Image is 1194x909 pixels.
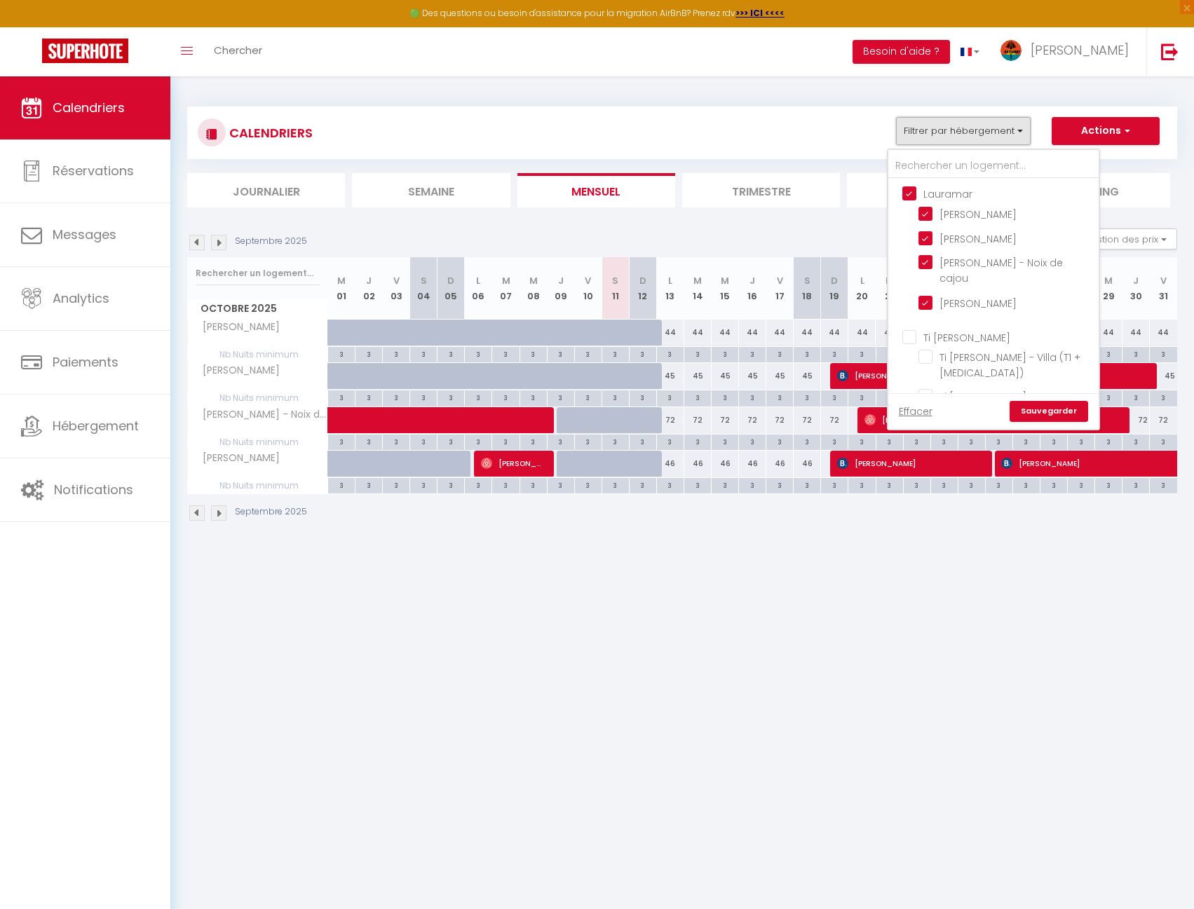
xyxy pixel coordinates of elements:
div: 3 [630,347,656,360]
div: 44 [794,320,821,346]
div: 3 [630,435,656,448]
div: 3 [630,390,656,404]
div: 3 [410,435,437,448]
p: Septembre 2025 [235,235,307,248]
th: 20 [848,257,876,320]
div: 3 [410,478,437,491]
div: 44 [739,320,766,346]
span: Octobre 2025 [188,299,327,319]
th: 10 [574,257,602,320]
strong: >>> ICI <<<< [735,7,785,19]
div: 3 [520,435,547,448]
th: 15 [712,257,739,320]
div: 3 [794,435,820,448]
abbr: V [1160,274,1167,287]
span: Chercher [214,43,262,57]
div: 3 [328,478,355,491]
div: 72 [739,407,766,433]
div: 3 [383,347,409,360]
div: 3 [657,435,684,448]
li: Trimestre [682,173,840,207]
div: 72 [1122,407,1150,433]
div: 72 [1150,407,1177,433]
div: 44 [712,320,739,346]
h3: CALENDRIERS [226,117,313,149]
abbr: M [1104,274,1113,287]
th: 07 [492,257,520,320]
div: 45 [794,363,821,389]
div: 46 [739,451,766,477]
abbr: M [693,274,702,287]
div: 44 [684,320,712,346]
span: Nb Nuits minimum [188,435,327,450]
div: 45 [656,363,684,389]
abbr: J [1133,274,1139,287]
th: 01 [328,257,355,320]
span: Paiements [53,353,118,371]
div: 3 [575,390,602,404]
div: 3 [986,478,1012,491]
div: 3 [1122,478,1149,491]
div: 3 [766,435,793,448]
div: 3 [848,435,875,448]
div: 44 [656,320,684,346]
div: 46 [712,451,739,477]
span: Calendriers [53,99,125,116]
div: 3 [602,478,629,491]
div: 3 [328,435,355,448]
div: 3 [1150,435,1177,448]
div: 45 [766,363,794,389]
div: 3 [1150,390,1177,404]
div: 3 [848,478,875,491]
th: 05 [437,257,465,320]
div: 72 [656,407,684,433]
div: 44 [766,320,794,346]
div: 3 [739,347,766,360]
div: 3 [712,347,738,360]
button: Gestion des prix [1073,228,1177,250]
div: 72 [684,407,712,433]
div: 3 [1150,347,1177,360]
div: 3 [575,347,602,360]
div: 3 [1122,390,1149,404]
div: 3 [355,390,382,404]
a: ... [PERSON_NAME] [990,27,1146,76]
th: 16 [739,257,766,320]
span: [PERSON_NAME] [190,451,283,466]
abbr: D [639,274,646,287]
div: 3 [465,435,491,448]
div: 3 [410,347,437,360]
abbr: J [749,274,755,287]
div: 3 [739,478,766,491]
div: 3 [1013,435,1040,448]
span: [PERSON_NAME] [837,450,983,477]
div: 3 [602,347,629,360]
button: Besoin d'aide ? [853,40,950,64]
div: 3 [492,390,519,404]
p: Septembre 2025 [235,505,307,519]
div: 3 [492,478,519,491]
div: 3 [410,390,437,404]
div: 3 [958,478,985,491]
div: 3 [465,347,491,360]
div: 44 [821,320,848,346]
span: Messages [53,226,116,243]
span: [PERSON_NAME] [837,362,1147,389]
th: 31 [1150,257,1177,320]
abbr: M [502,274,510,287]
th: 14 [684,257,712,320]
abbr: J [366,274,372,287]
div: 3 [1095,478,1122,491]
span: [PERSON_NAME] [864,406,1120,433]
div: 3 [821,390,848,404]
div: 3 [684,435,711,448]
div: 3 [794,478,820,491]
abbr: D [831,274,838,287]
div: 3 [904,435,930,448]
span: Réservations [53,162,134,179]
span: Nb Nuits minimum [188,390,327,406]
img: Super Booking [42,39,128,63]
div: 3 [931,478,958,491]
span: [PERSON_NAME] - Noix de cajou [190,407,330,423]
span: [PERSON_NAME] [481,450,545,477]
